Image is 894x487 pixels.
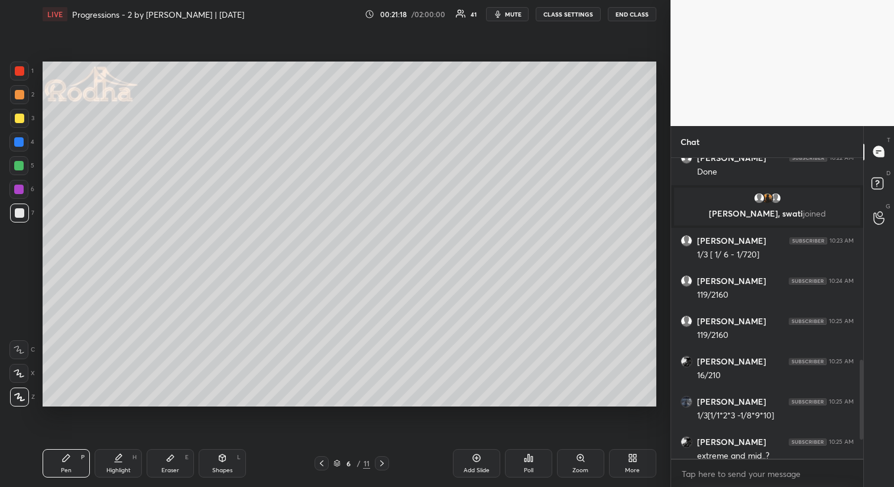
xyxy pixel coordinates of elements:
div: 10:22 AM [830,154,854,162]
img: default.png [681,276,692,286]
div: Done [697,166,854,178]
img: thumbnail.jpg [681,437,692,447]
div: Poll [524,467,533,473]
div: Zoom [572,467,588,473]
button: CLASS SETTINGS [536,7,601,21]
img: 4P8fHbbgJtejmAAAAAElFTkSuQmCC [789,278,827,285]
div: 16/210 [697,370,854,382]
div: C [9,340,35,359]
span: mute [505,10,521,18]
div: P [81,454,85,460]
div: 10:25 AM [829,438,854,446]
h6: [PERSON_NAME] [697,276,766,286]
h6: [PERSON_NAME] [697,437,766,447]
div: 10:23 AM [830,237,854,244]
div: 1 [10,62,34,80]
div: Add Slide [464,467,490,473]
div: Z [10,388,35,407]
div: 10:24 AM [829,278,854,285]
div: 7 [10,204,34,222]
img: thumbnail.jpg [762,192,773,204]
div: X [9,364,35,383]
img: default.png [770,192,782,204]
div: 119/2160 [697,330,854,341]
span: joined [803,208,826,219]
div: 4 [9,133,34,151]
img: 4P8fHbbgJtejmAAAAAElFTkSuQmCC [789,438,827,446]
div: 10:25 AM [829,318,854,325]
div: 6 [9,180,34,199]
img: default.png [681,236,692,246]
img: 4P8fHbbgJtejmAAAAAElFTkSuQmCC [789,237,827,244]
div: 1/3 [ 1/ 6 - 1/720] [697,249,854,261]
img: 4P8fHbbgJtejmAAAAAElFTkSuQmCC [789,318,827,325]
div: H [132,454,137,460]
p: D [886,169,890,178]
div: grid [671,158,863,459]
div: E [185,454,189,460]
div: 1/3[1/1*2*3 -1/8*9*10] [697,410,854,422]
h6: [PERSON_NAME] [697,236,766,246]
div: 3 [10,109,34,128]
img: thumbnail.jpg [681,356,692,367]
div: / [357,460,361,467]
p: Chat [671,126,709,157]
p: [PERSON_NAME], swati [681,209,853,218]
div: 119/2160 [697,289,854,301]
div: Shapes [212,467,232,473]
img: 4P8fHbbgJtejmAAAAAElFTkSuQmCC [789,154,827,162]
div: 10:25 AM [829,398,854,405]
div: LIVE [43,7,67,21]
div: 2 [10,85,34,104]
img: default.png [681,316,692,327]
img: thumbnail.jpg [681,396,692,407]
div: L [237,454,241,460]
h6: [PERSON_NAME] [697,356,766,367]
div: 10:25 AM [829,358,854,365]
img: 4P8fHbbgJtejmAAAAAElFTkSuQmCC [789,398,827,405]
img: default.png [753,192,765,204]
div: Highlight [106,467,131,473]
h6: [PERSON_NAME] [697,396,766,407]
h6: [PERSON_NAME] [697,153,766,163]
div: extreme and mid..? [697,450,854,462]
button: mute [486,7,529,21]
p: T [887,136,890,144]
div: 41 [471,11,477,17]
h6: [PERSON_NAME] [697,316,766,327]
div: 6 [343,460,355,467]
h4: Progressions - 2 by [PERSON_NAME] | [DATE] [72,9,244,20]
p: G [886,202,890,211]
img: default.png [681,153,692,163]
div: More [625,467,640,473]
div: 5 [9,156,34,175]
img: 4P8fHbbgJtejmAAAAAElFTkSuQmCC [789,358,827,365]
div: 11 [363,458,370,469]
button: END CLASS [608,7,656,21]
div: Pen [61,467,72,473]
div: Eraser [161,467,179,473]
